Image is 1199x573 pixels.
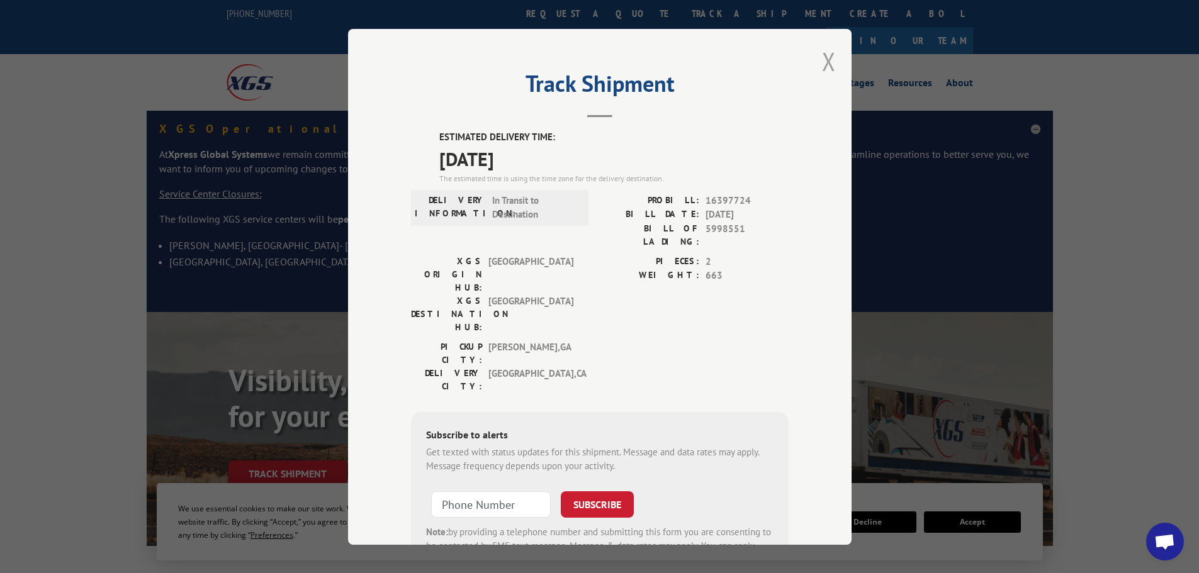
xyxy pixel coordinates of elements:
span: 5998551 [706,221,789,248]
label: ESTIMATED DELIVERY TIME: [439,130,789,145]
span: [DATE] [439,144,789,172]
div: Get texted with status updates for this shipment. Message and data rates may apply. Message frequ... [426,445,774,473]
span: 2 [706,254,789,269]
div: The estimated time is using the time zone for the delivery destination. [439,172,789,184]
span: [GEOGRAPHIC_DATA] [488,294,573,333]
label: PROBILL: [600,193,699,208]
label: BILL OF LADING: [600,221,699,248]
button: SUBSCRIBE [561,491,634,517]
label: XGS ORIGIN HUB: [411,254,482,294]
label: DELIVERY INFORMATION: [415,193,486,221]
span: 16397724 [706,193,789,208]
label: BILL DATE: [600,208,699,222]
label: XGS DESTINATION HUB: [411,294,482,333]
strong: Note: [426,525,448,537]
span: [PERSON_NAME] , GA [488,340,573,366]
span: [GEOGRAPHIC_DATA] [488,254,573,294]
div: by providing a telephone number and submitting this form you are consenting to be contacted by SM... [426,525,774,567]
label: PIECES: [600,254,699,269]
button: Close modal [822,45,836,78]
div: Subscribe to alerts [426,426,774,445]
span: 663 [706,269,789,283]
label: PICKUP CITY: [411,340,482,366]
label: WEIGHT: [600,269,699,283]
a: Open chat [1146,523,1184,560]
span: [DATE] [706,208,789,222]
input: Phone Number [431,491,551,517]
span: [GEOGRAPHIC_DATA] , CA [488,366,573,392]
span: In Transit to Destination [492,193,577,221]
h2: Track Shipment [411,75,789,99]
label: DELIVERY CITY: [411,366,482,392]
